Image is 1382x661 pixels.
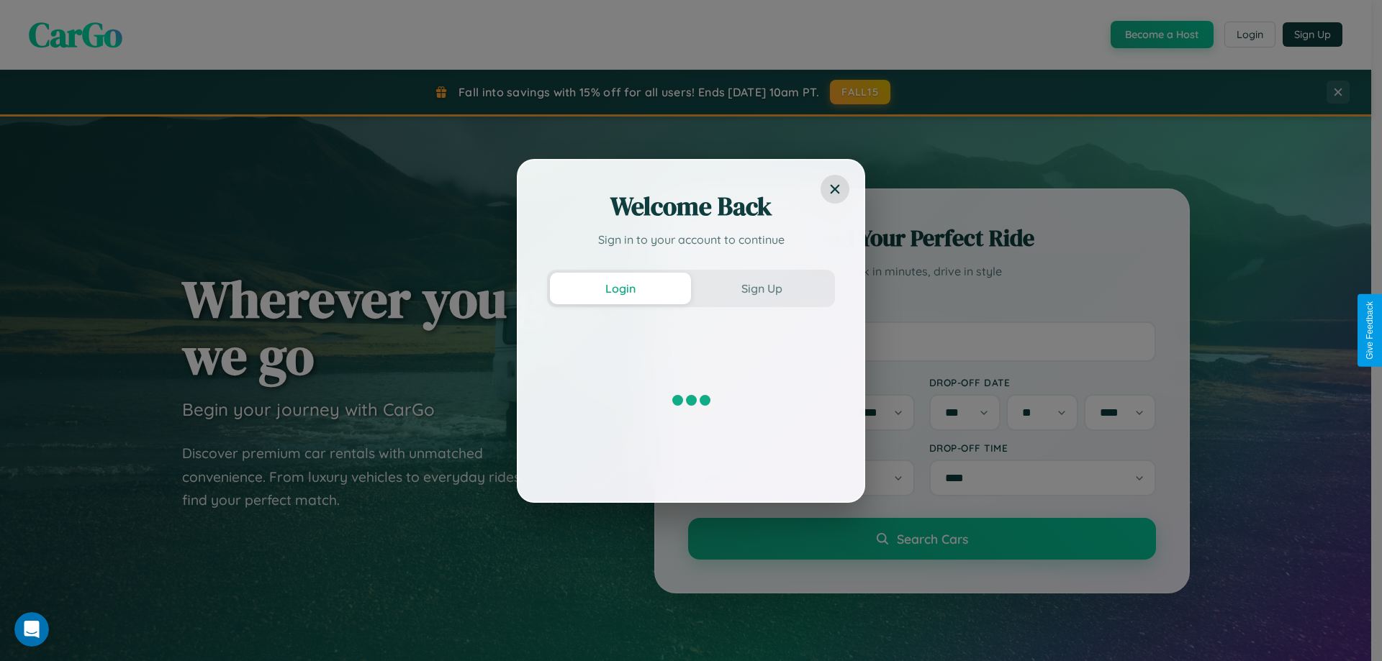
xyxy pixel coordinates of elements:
button: Sign Up [691,273,832,304]
div: Give Feedback [1365,301,1375,360]
iframe: Intercom live chat [14,612,49,647]
h2: Welcome Back [547,189,835,224]
button: Login [550,273,691,304]
p: Sign in to your account to continue [547,231,835,248]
